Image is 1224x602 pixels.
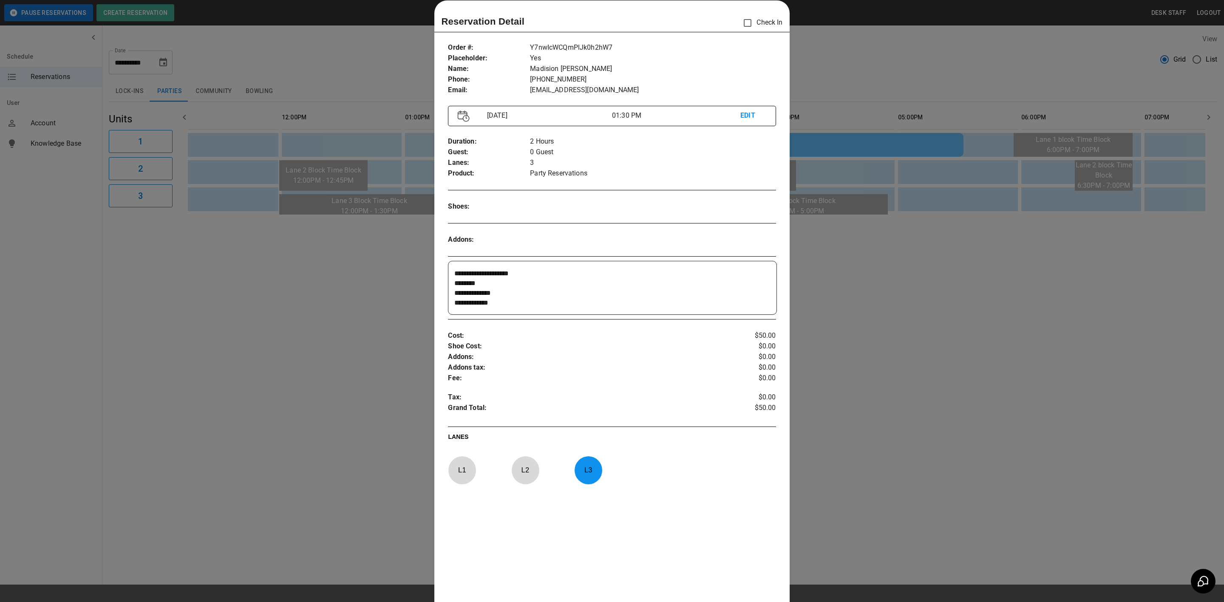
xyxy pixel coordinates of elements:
[448,341,721,352] p: Shoe Cost :
[448,352,721,362] p: Addons :
[721,403,776,415] p: $50.00
[441,14,524,28] p: Reservation Detail
[721,331,776,341] p: $50.00
[484,110,612,121] p: [DATE]
[448,85,530,96] p: Email :
[448,136,530,147] p: Duration :
[448,74,530,85] p: Phone :
[448,362,721,373] p: Addons tax :
[574,460,602,480] p: L 3
[721,362,776,373] p: $0.00
[448,403,721,415] p: Grand Total :
[612,110,740,121] p: 01:30 PM
[448,158,530,168] p: Lanes :
[448,201,530,212] p: Shoes :
[448,373,721,384] p: Fee :
[721,352,776,362] p: $0.00
[530,64,776,74] p: Madision [PERSON_NAME]
[458,110,470,122] img: Vector
[448,432,776,444] p: LANES
[448,235,530,245] p: Addons :
[530,147,776,158] p: 0 Guest
[448,392,721,403] p: Tax :
[448,42,530,53] p: Order # :
[530,74,776,85] p: [PHONE_NUMBER]
[721,392,776,403] p: $0.00
[721,341,776,352] p: $0.00
[530,42,776,53] p: Y7nwIcWCQmPlJk0h2hW7
[448,147,530,158] p: Guest :
[448,460,476,480] p: L 1
[530,136,776,147] p: 2 Hours
[448,168,530,179] p: Product :
[511,460,539,480] p: L 2
[739,14,782,32] p: Check In
[530,53,776,64] p: Yes
[448,64,530,74] p: Name :
[448,331,721,341] p: Cost :
[448,53,530,64] p: Placeholder :
[530,158,776,168] p: 3
[721,373,776,384] p: $0.00
[530,85,776,96] p: [EMAIL_ADDRESS][DOMAIN_NAME]
[530,168,776,179] p: Party Reservations
[740,110,766,121] p: EDIT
